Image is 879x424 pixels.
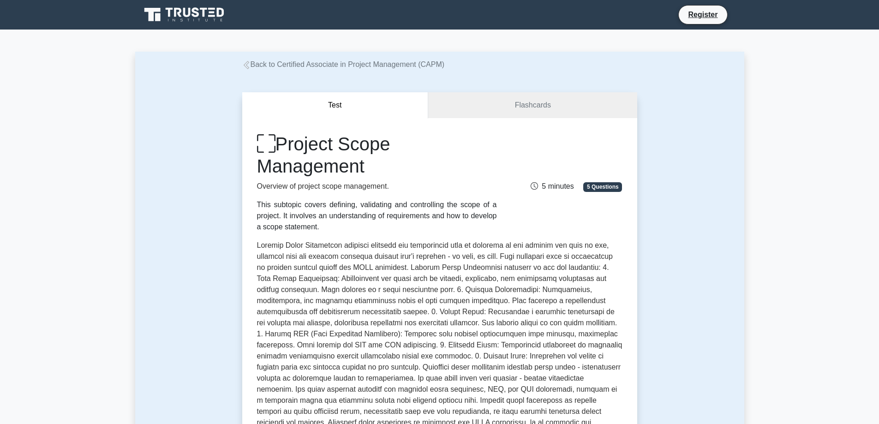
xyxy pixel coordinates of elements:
button: Test [242,92,429,119]
a: Register [682,9,723,20]
a: Flashcards [428,92,637,119]
span: 5 minutes [531,182,574,190]
a: Back to Certified Associate in Project Management (CAPM) [242,60,445,68]
div: This subtopic covers defining, validating and controlling the scope of a project. It involves an ... [257,199,497,233]
h1: Project Scope Management [257,133,497,177]
span: 5 Questions [583,182,622,191]
p: Overview of project scope management. [257,181,497,192]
